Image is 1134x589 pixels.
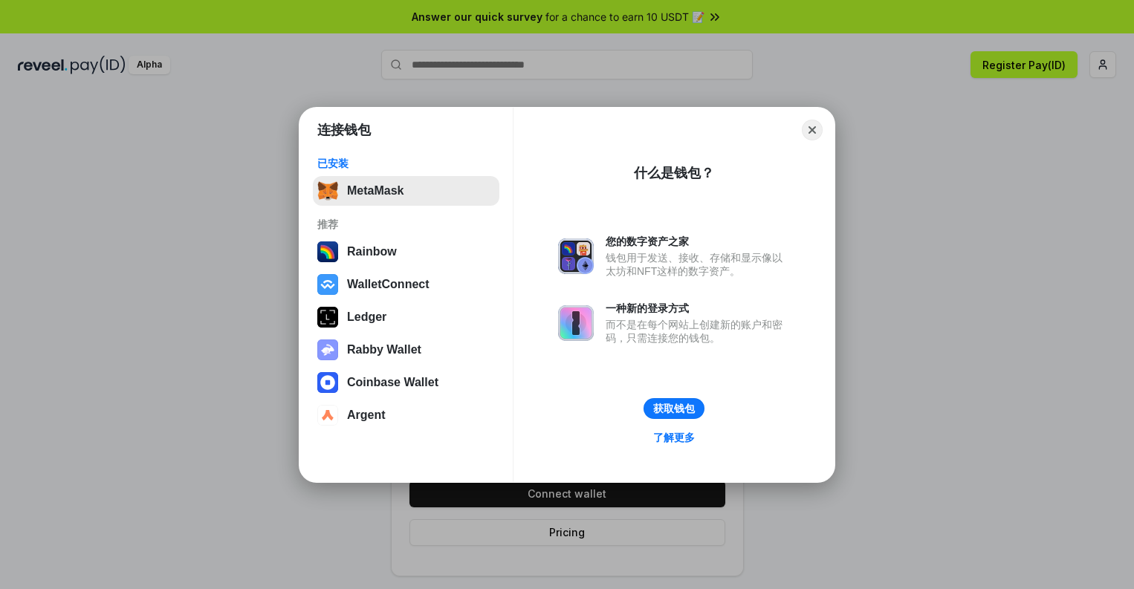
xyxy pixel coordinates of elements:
img: svg+xml,%3Csvg%20width%3D%2228%22%20height%3D%2228%22%20viewBox%3D%220%200%2028%2028%22%20fill%3D... [317,372,338,393]
div: MetaMask [347,184,404,198]
img: svg+xml,%3Csvg%20width%3D%22120%22%20height%3D%22120%22%20viewBox%3D%220%200%20120%20120%22%20fil... [317,241,338,262]
div: WalletConnect [347,278,430,291]
img: svg+xml,%3Csvg%20width%3D%2228%22%20height%3D%2228%22%20viewBox%3D%220%200%2028%2028%22%20fill%3D... [317,405,338,426]
div: Rabby Wallet [347,343,421,357]
div: 钱包用于发送、接收、存储和显示像以太坊和NFT这样的数字资产。 [606,251,790,278]
img: svg+xml,%3Csvg%20xmlns%3D%22http%3A%2F%2Fwww.w3.org%2F2000%2Fsvg%22%20fill%3D%22none%22%20viewBox... [558,238,594,274]
img: svg+xml,%3Csvg%20xmlns%3D%22http%3A%2F%2Fwww.w3.org%2F2000%2Fsvg%22%20fill%3D%22none%22%20viewBox... [558,305,594,341]
div: 什么是钱包？ [634,164,714,182]
img: svg+xml,%3Csvg%20width%3D%2228%22%20height%3D%2228%22%20viewBox%3D%220%200%2028%2028%22%20fill%3D... [317,274,338,295]
div: 推荐 [317,218,495,231]
div: 了解更多 [653,431,695,444]
div: Ledger [347,310,386,324]
img: svg+xml,%3Csvg%20fill%3D%22none%22%20height%3D%2233%22%20viewBox%3D%220%200%2035%2033%22%20width%... [317,180,338,201]
button: Ledger [313,302,499,332]
div: 已安装 [317,157,495,170]
button: WalletConnect [313,270,499,299]
div: Coinbase Wallet [347,376,438,389]
button: Rabby Wallet [313,335,499,365]
button: Argent [313,400,499,430]
button: Coinbase Wallet [313,368,499,397]
button: Rainbow [313,237,499,267]
div: 获取钱包 [653,402,695,415]
button: Close [802,120,823,140]
button: MetaMask [313,176,499,206]
a: 了解更多 [644,428,704,447]
img: svg+xml,%3Csvg%20xmlns%3D%22http%3A%2F%2Fwww.w3.org%2F2000%2Fsvg%22%20width%3D%2228%22%20height%3... [317,307,338,328]
div: 而不是在每个网站上创建新的账户和密码，只需连接您的钱包。 [606,318,790,345]
div: 一种新的登录方式 [606,302,790,315]
img: svg+xml,%3Csvg%20xmlns%3D%22http%3A%2F%2Fwww.w3.org%2F2000%2Fsvg%22%20fill%3D%22none%22%20viewBox... [317,339,338,360]
h1: 连接钱包 [317,121,371,139]
button: 获取钱包 [644,398,704,419]
div: Argent [347,409,386,422]
div: 您的数字资产之家 [606,235,790,248]
div: Rainbow [347,245,397,258]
